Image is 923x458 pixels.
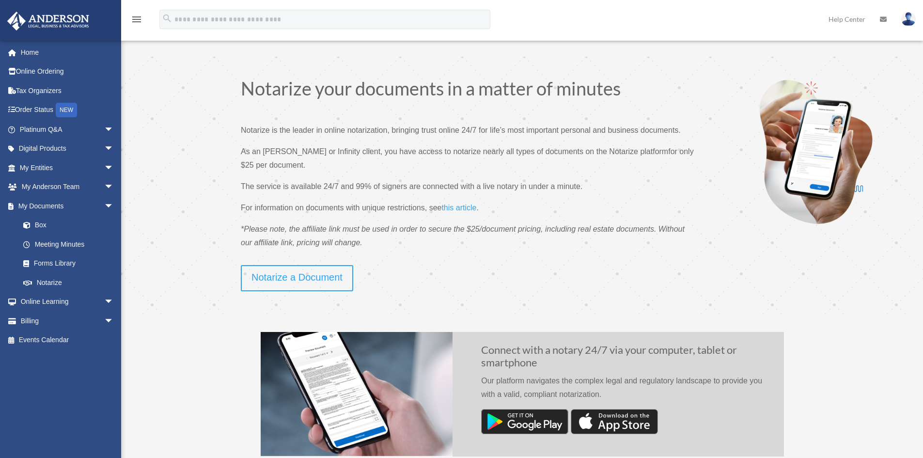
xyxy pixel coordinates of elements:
[7,81,128,100] a: Tax Organizers
[241,79,698,102] h1: Notarize your documents in a matter of minutes
[131,14,142,25] i: menu
[241,126,681,134] span: Notarize is the leader in online notarization, bringing trust online 24/7 for life’s most importa...
[7,292,128,312] a: Online Learningarrow_drop_down
[261,332,453,457] img: Notarize Doc-1
[14,216,128,235] a: Box
[241,225,685,247] span: *Please note, the affiliate link must be used in order to secure the $25/document pricing, includ...
[7,139,128,158] a: Digital Productsarrow_drop_down
[104,139,124,159] span: arrow_drop_down
[56,103,77,117] div: NEW
[14,254,128,273] a: Forms Library
[441,204,476,212] span: this article
[104,120,124,140] span: arrow_drop_down
[901,12,916,26] img: User Pic
[14,235,128,254] a: Meeting Minutes
[481,374,769,409] p: Our platform navigates the complex legal and regulatory landscape to provide you with a valid, co...
[162,13,172,24] i: search
[481,344,769,374] h2: Connect with a notary 24/7 via your computer, tablet or smartphone
[241,265,353,291] a: Notarize a Document
[476,204,478,212] span: .
[7,43,128,62] a: Home
[7,196,128,216] a: My Documentsarrow_drop_down
[104,158,124,178] span: arrow_drop_down
[104,311,124,331] span: arrow_drop_down
[241,147,694,169] span: for only $25 per document.
[7,331,128,350] a: Events Calendar
[104,177,124,197] span: arrow_drop_down
[131,17,142,25] a: menu
[7,100,128,120] a: Order StatusNEW
[441,204,476,217] a: this article
[4,12,92,31] img: Anderson Advisors Platinum Portal
[104,292,124,312] span: arrow_drop_down
[7,311,128,331] a: Billingarrow_drop_down
[7,120,128,139] a: Platinum Q&Aarrow_drop_down
[241,182,582,190] span: The service is available 24/7 and 99% of signers are connected with a live notary in under a minute.
[7,177,128,197] a: My Anderson Teamarrow_drop_down
[756,79,876,224] img: Notarize-hero
[7,158,128,177] a: My Entitiesarrow_drop_down
[14,273,124,292] a: Notarize
[104,196,124,216] span: arrow_drop_down
[7,62,128,81] a: Online Ordering
[241,204,441,212] span: For information on documents with unique restrictions, see
[241,147,668,156] span: As an [PERSON_NAME] or Infinity client, you have access to notarize nearly all types of documents...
